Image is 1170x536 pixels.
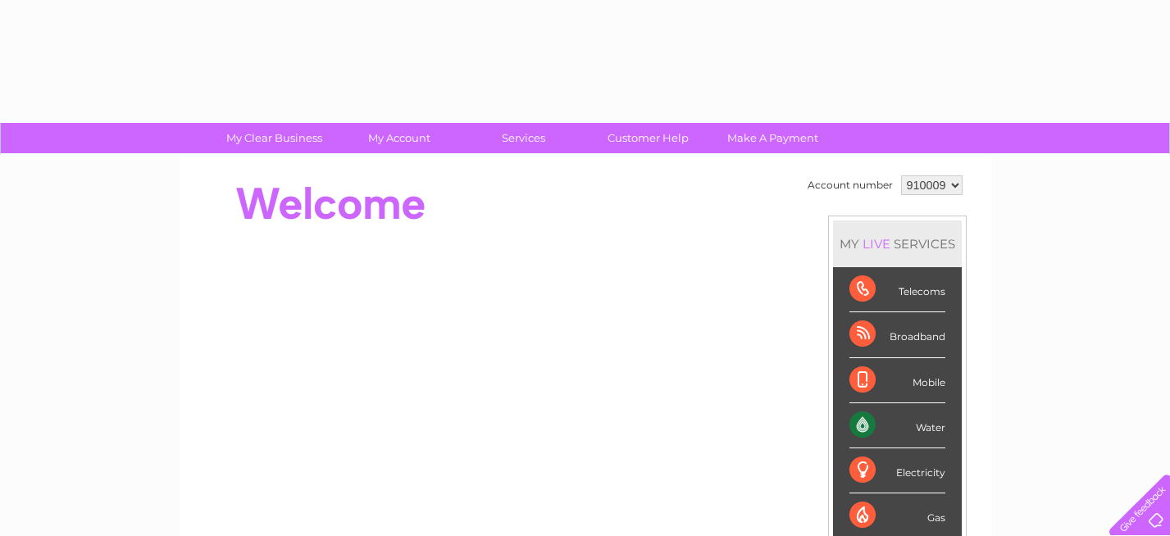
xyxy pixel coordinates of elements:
div: LIVE [859,236,894,252]
a: My Clear Business [207,123,342,153]
a: Customer Help [580,123,716,153]
div: MY SERVICES [833,220,962,267]
div: Mobile [849,358,945,403]
a: Services [456,123,591,153]
a: Make A Payment [705,123,840,153]
a: My Account [331,123,467,153]
div: Broadband [849,312,945,357]
td: Account number [804,171,897,199]
div: Telecoms [849,267,945,312]
div: Water [849,403,945,448]
div: Electricity [849,448,945,493]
